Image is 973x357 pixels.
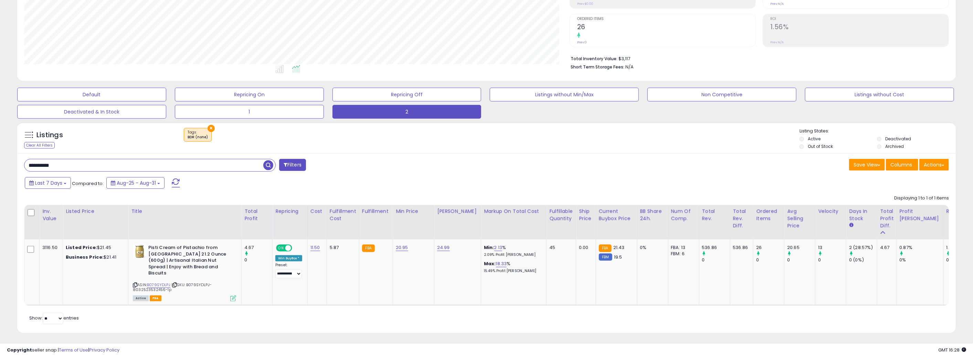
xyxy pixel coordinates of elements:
span: All listings currently available for purchase on Amazon [133,295,149,301]
h5: Listings [36,130,63,140]
label: Out of Stock [808,143,833,149]
button: Save View [849,159,885,171]
div: Total Profit Diff. [880,208,893,229]
div: 536.86 [702,245,730,251]
span: 2025-09-8 16:28 GMT [938,347,966,353]
div: Ship Price [579,208,593,222]
a: Privacy Policy [89,347,119,353]
b: Max: [484,260,496,267]
div: Days In Stock [849,208,874,222]
strong: Copyright [7,347,32,353]
div: 0% [640,245,663,251]
button: Listings without Cost [805,88,954,101]
div: BB Share 24h. [640,208,665,222]
div: 0% [900,257,943,263]
label: Active [808,136,821,142]
div: BDR (none) [188,135,208,140]
p: 15.49% Profit [PERSON_NAME] [484,269,541,273]
div: Fulfillment Cost [330,208,356,222]
img: 31JEiL5E33L._SL40_.jpg [133,245,147,258]
div: 45 [549,245,571,251]
button: Deactivated & In Stock [17,105,166,119]
b: Total Inventory Value: [571,56,617,62]
button: Repricing On [175,88,324,101]
th: The percentage added to the cost of goods (COGS) that forms the calculator for Min & Max prices. [481,205,547,239]
div: Fulfillment [362,208,390,215]
a: 2.13 [494,244,503,251]
div: Velocity [818,208,843,215]
span: Columns [890,161,912,168]
p: Listing States: [800,128,956,134]
div: ROI [946,208,972,215]
div: 5.87 [330,245,354,251]
div: Title [131,208,239,215]
div: 0 [787,257,815,263]
div: 0 [756,257,784,263]
div: Cost [310,208,324,215]
div: Clear All Filters [24,142,55,149]
div: 3116.50 [42,245,57,251]
small: FBA [362,245,375,252]
div: Displaying 1 to 1 of 1 items [894,195,949,202]
span: ROI [770,17,949,21]
div: FBA: 13 [671,245,694,251]
span: Tags : [188,130,208,140]
button: Last 7 Days [25,177,71,189]
button: Repricing Off [332,88,482,101]
button: 1 [175,105,324,119]
div: 13 [818,245,846,251]
small: Days In Stock. [849,222,853,228]
b: Pisti Cream of Pistachio from [GEOGRAPHIC_DATA] 21.2 Ounce (600g) | Artisanal Italian Nut Spread ... [148,245,232,278]
span: Last 7 Days [35,180,62,186]
small: Prev: 0 [577,40,587,44]
span: N/A [625,64,634,70]
div: FBM: 6 [671,251,694,257]
button: Aug-25 - Aug-31 [106,177,165,189]
a: 11.50 [310,244,320,251]
b: Min: [484,244,494,251]
small: FBM [599,253,612,261]
h2: 1.56% [770,23,949,32]
span: | SKU: B079SYDLPJ-8032523532456-1p [133,282,212,292]
div: seller snap | | [7,347,119,354]
a: 20.95 [396,244,408,251]
div: 0 [818,257,846,263]
span: Ordered Items [577,17,755,21]
span: Aug-25 - Aug-31 [117,180,156,186]
div: Listed Price [66,208,125,215]
span: 21.43 [613,244,625,251]
b: Business Price: [66,254,104,260]
div: Markup on Total Cost [484,208,543,215]
span: Compared to: [72,180,104,187]
div: 20.65 [787,245,815,251]
small: Prev: N/A [770,2,784,6]
button: Filters [279,159,306,171]
div: Fulfillable Quantity [549,208,573,222]
div: % [484,245,541,257]
div: 0.87% [900,245,943,251]
button: 2 [332,105,482,119]
p: 2.09% Profit [PERSON_NAME] [484,252,541,257]
div: Profit [PERSON_NAME] [900,208,941,222]
div: 0 [702,257,730,263]
div: 0 [244,257,272,263]
span: 19.5 [614,254,622,260]
div: % [484,261,541,273]
button: Listings without Min/Max [490,88,639,101]
button: Actions [919,159,949,171]
div: Inv. value [42,208,60,222]
a: 18.33 [496,260,507,267]
small: Prev: N/A [770,40,784,44]
div: 2 (28.57%) [849,245,877,251]
span: Show: entries [29,315,79,321]
li: $3,117 [571,54,944,62]
div: Repricing [275,208,305,215]
b: Short Term Storage Fees: [571,64,624,70]
div: Current Buybox Price [599,208,634,222]
div: Total Rev. Diff. [733,208,751,229]
div: Avg Selling Price [787,208,812,229]
button: × [208,125,215,132]
label: Archived [886,143,904,149]
div: [PERSON_NAME] [437,208,478,215]
div: Num of Comp. [671,208,696,222]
